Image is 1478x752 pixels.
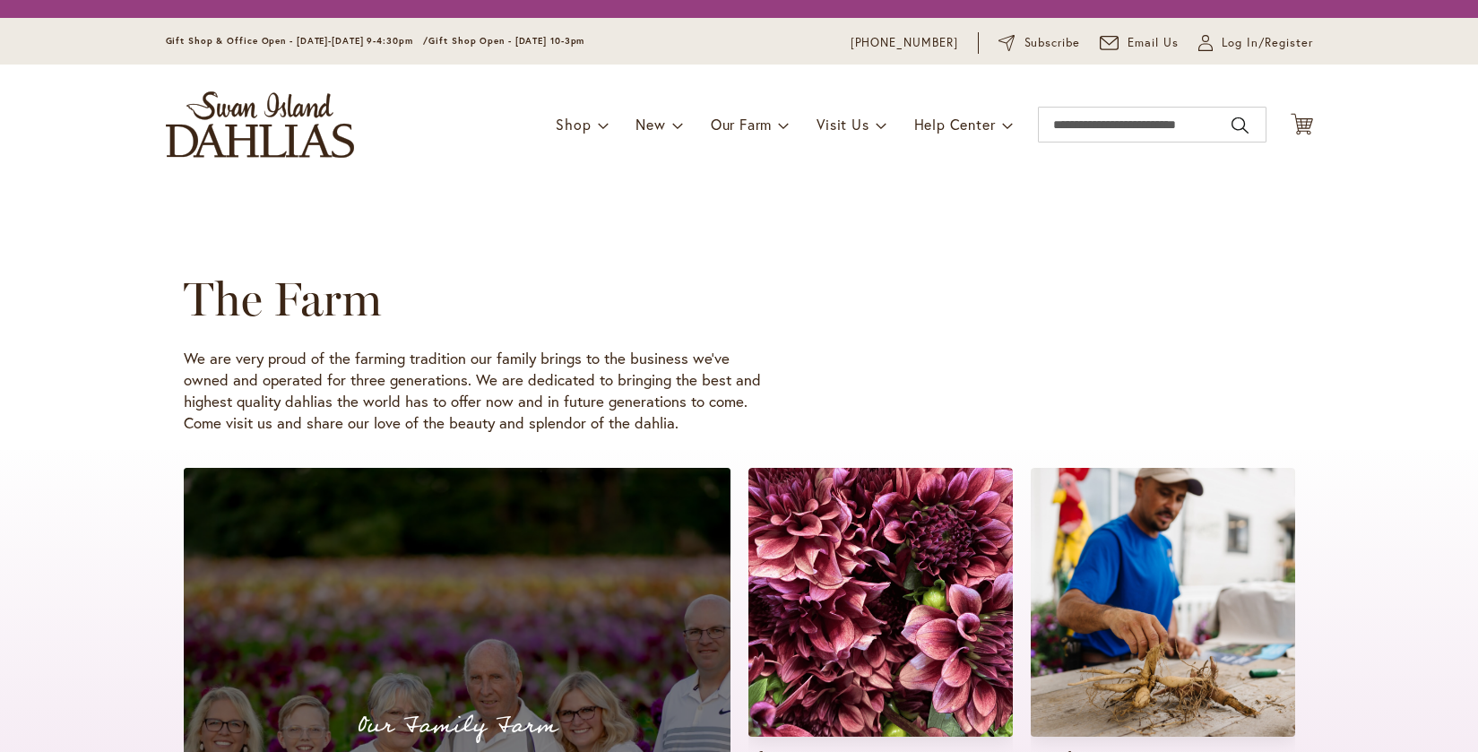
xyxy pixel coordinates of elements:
[1128,34,1179,52] span: Email Us
[184,348,766,434] p: We are very proud of the farming tradition our family brings to the business we’ve owned and oper...
[914,115,996,134] span: Help Center
[1024,34,1081,52] span: Subscribe
[428,35,584,47] span: Gift Shop Open - [DATE] 10-3pm
[166,91,354,158] a: store logo
[556,115,591,134] span: Shop
[635,115,665,134] span: New
[998,34,1080,52] a: Subscribe
[851,34,959,52] a: [PHONE_NUMBER]
[1198,34,1313,52] a: Log In/Register
[205,707,709,745] p: Our Family Farm
[711,115,772,134] span: Our Farm
[1232,111,1248,140] button: Search
[1222,34,1313,52] span: Log In/Register
[184,272,1243,326] h1: The Farm
[817,115,869,134] span: Visit Us
[1100,34,1179,52] a: Email Us
[166,35,429,47] span: Gift Shop & Office Open - [DATE]-[DATE] 9-4:30pm /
